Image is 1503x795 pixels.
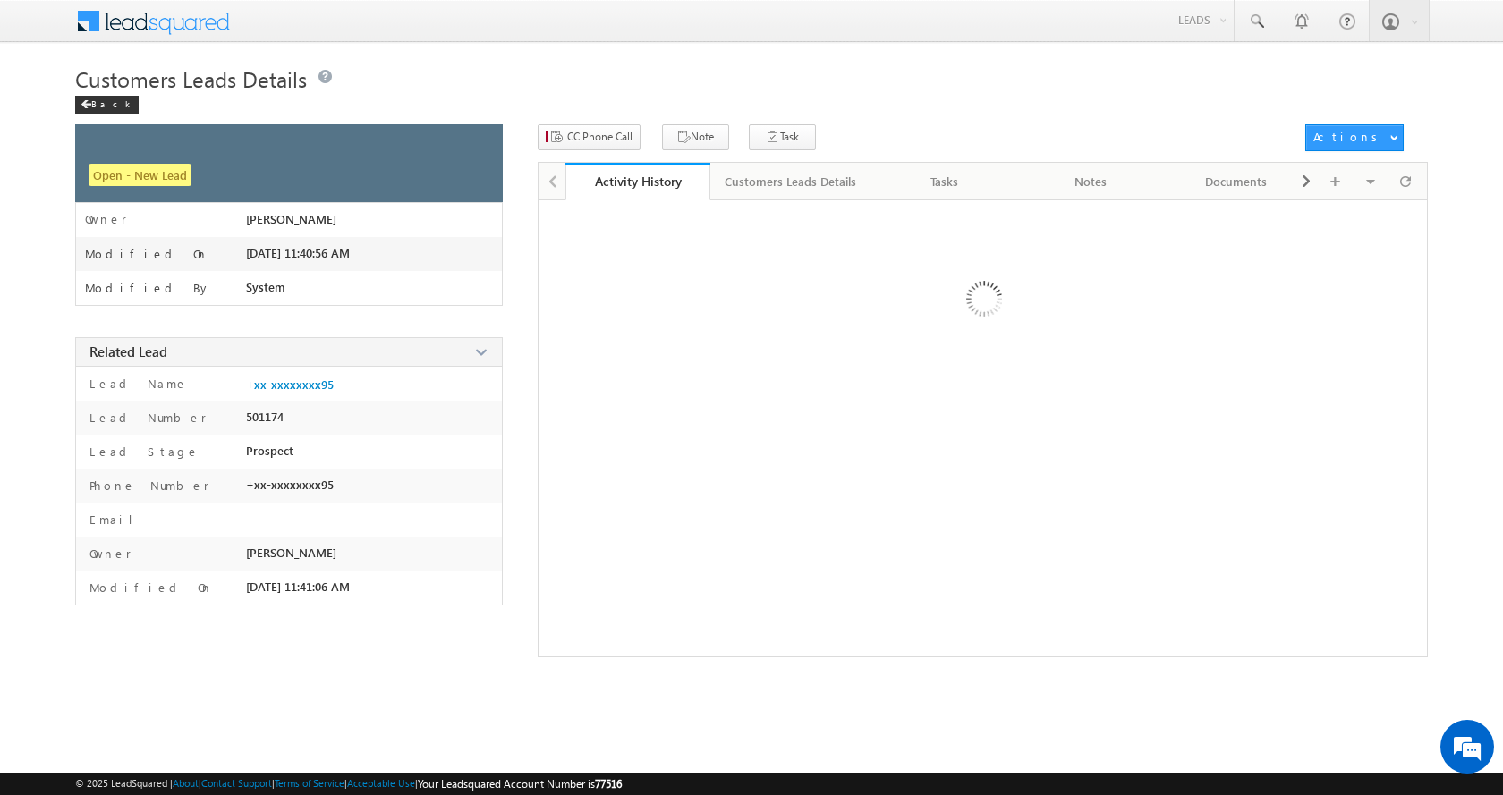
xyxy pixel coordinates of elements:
[89,164,191,186] span: Open - New Lead
[275,777,344,789] a: Terms of Service
[749,124,816,150] button: Task
[85,410,207,426] label: Lead Number
[246,410,284,424] span: 501174
[85,247,208,261] label: Modified On
[725,171,856,192] div: Customers Leads Details
[246,579,350,594] span: [DATE] 11:41:06 AM
[595,777,622,791] span: 77516
[246,444,293,458] span: Prospect
[246,546,336,560] span: [PERSON_NAME]
[246,246,350,260] span: [DATE] 11:40:56 AM
[1305,124,1404,151] button: Actions
[538,124,641,150] button: CC Phone Call
[246,478,334,492] span: +xx-xxxxxxxx95
[85,579,213,596] label: Modified On
[1032,171,1148,192] div: Notes
[173,777,199,789] a: About
[1018,163,1164,200] a: Notes
[567,129,633,145] span: CC Phone Call
[347,777,415,789] a: Acceptable Use
[85,444,200,460] label: Lead Stage
[85,281,211,295] label: Modified By
[85,212,127,226] label: Owner
[85,512,147,528] label: Email
[75,96,139,114] div: Back
[89,343,167,360] span: Related Lead
[75,64,307,93] span: Customers Leads Details
[890,209,1075,394] img: Loading ...
[246,212,336,226] span: [PERSON_NAME]
[85,478,209,494] label: Phone Number
[1164,163,1310,200] a: Documents
[565,163,711,200] a: Activity History
[418,777,622,791] span: Your Leadsquared Account Number is
[75,775,622,792] span: © 2025 LeadSquared | | | | |
[887,171,1002,192] div: Tasks
[710,163,872,200] a: Customers Leads Details
[85,376,188,392] label: Lead Name
[662,124,729,150] button: Note
[872,163,1018,200] a: Tasks
[246,377,334,392] a: +xx-xxxxxxxx95
[201,777,272,789] a: Contact Support
[579,173,698,190] div: Activity History
[1313,129,1384,145] div: Actions
[1178,171,1294,192] div: Documents
[85,546,132,562] label: Owner
[246,280,285,294] span: System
